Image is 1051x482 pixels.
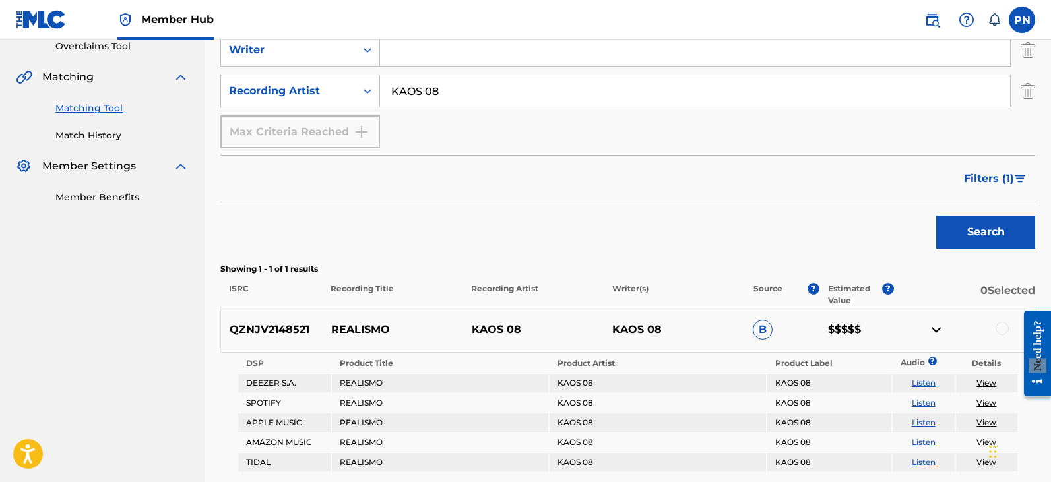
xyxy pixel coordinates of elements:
[332,433,548,452] td: REALISMO
[332,394,548,412] td: REALISMO
[55,102,189,115] a: Matching Tool
[912,437,936,447] a: Listen
[767,433,891,452] td: KAOS 08
[976,378,996,388] a: View
[1021,34,1035,67] img: Delete Criterion
[956,354,1018,373] th: Details
[229,83,348,99] div: Recording Artist
[753,320,773,340] span: B
[985,419,1051,482] iframe: Chat Widget
[141,12,214,27] span: Member Hub
[928,322,944,338] img: contract
[238,433,331,452] td: AMAZON MUSIC
[988,13,1001,26] div: Notifications
[238,374,331,392] td: DEEZER S.A.
[919,7,945,33] a: Public Search
[912,398,936,407] a: Listen
[322,283,463,307] p: Recording Title
[238,413,331,432] td: APPLE MUSIC
[16,69,32,85] img: Matching
[1021,75,1035,107] img: Delete Criterion
[16,10,67,29] img: MLC Logo
[767,354,891,373] th: Product Label
[976,437,996,447] a: View
[1014,300,1051,406] iframe: Resource Center
[953,7,980,33] div: Help
[463,322,604,338] p: KAOS 08
[550,413,766,432] td: KAOS 08
[550,453,766,471] td: KAOS 08
[332,354,548,373] th: Product Title
[117,12,133,28] img: Top Rightsholder
[767,453,891,471] td: KAOS 08
[322,322,462,338] p: REALISMO
[894,283,1035,307] p: 0 Selected
[912,417,936,427] a: Listen
[220,283,322,307] p: ISRC
[819,322,893,338] p: $$$$$
[604,283,745,307] p: Writer(s)
[882,283,894,295] span: ?
[550,394,766,412] td: KAOS 08
[912,378,936,388] a: Listen
[828,283,882,307] p: Estimated Value
[767,394,891,412] td: KAOS 08
[332,413,548,432] td: REALISMO
[1015,175,1026,183] img: filter
[912,457,936,467] a: Listen
[221,322,322,338] p: QZNJV2148521
[924,12,940,28] img: search
[964,171,1014,187] span: Filters ( 1 )
[55,191,189,204] a: Member Benefits
[604,322,744,338] p: KAOS 08
[173,158,189,174] img: expand
[767,374,891,392] td: KAOS 08
[976,398,996,407] a: View
[893,357,908,369] p: Audio
[932,357,933,365] span: ?
[238,394,331,412] td: SPOTIFY
[808,283,819,295] span: ?
[936,216,1035,249] button: Search
[989,432,997,471] div: Drag
[238,354,331,373] th: DSP
[220,263,1035,275] p: Showing 1 - 1 of 1 results
[767,413,891,432] td: KAOS 08
[238,453,331,471] td: TIDAL
[1009,7,1035,33] div: User Menu
[332,453,548,471] td: REALISMO
[753,283,782,307] p: Source
[550,374,766,392] td: KAOS 08
[959,12,974,28] img: help
[55,129,189,142] a: Match History
[42,69,94,85] span: Matching
[976,417,996,427] a: View
[332,374,548,392] td: REALISMO
[55,40,189,53] a: Overclaims Tool
[976,457,996,467] a: View
[173,69,189,85] img: expand
[42,158,136,174] span: Member Settings
[550,433,766,452] td: KAOS 08
[550,354,766,373] th: Product Artist
[956,162,1035,195] button: Filters (1)
[229,42,348,58] div: Writer
[16,158,32,174] img: Member Settings
[462,283,604,307] p: Recording Artist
